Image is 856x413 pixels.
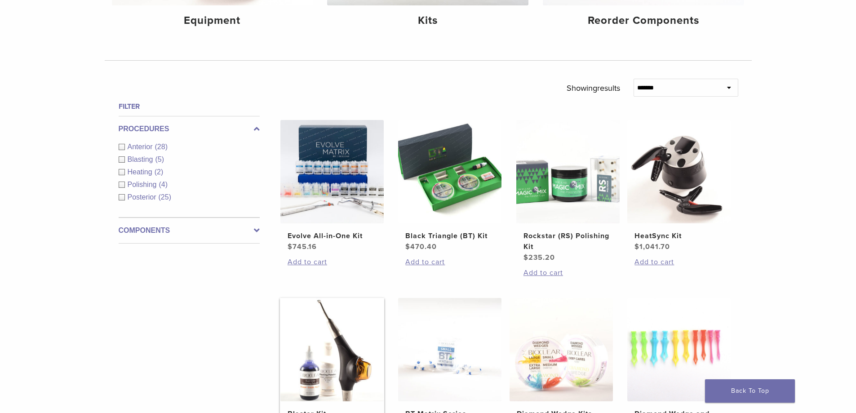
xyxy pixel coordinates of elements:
bdi: 1,041.70 [634,242,670,251]
a: Add to cart: “HeatSync Kit” [634,257,723,267]
a: Black Triangle (BT) KitBlack Triangle (BT) Kit $470.40 [398,120,502,252]
bdi: 470.40 [405,242,437,251]
a: Evolve All-in-One KitEvolve All-in-One Kit $745.16 [280,120,385,252]
span: $ [405,242,410,251]
span: (2) [155,168,164,176]
span: Heating [128,168,155,176]
img: Blaster Kit [280,298,384,401]
span: $ [634,242,639,251]
h2: Evolve All-in-One Kit [288,231,377,241]
img: Diamond Wedge and Long Diamond Wedge [627,298,731,401]
a: Back To Top [705,379,795,403]
a: Add to cart: “Rockstar (RS) Polishing Kit” [523,267,612,278]
h2: Black Triangle (BT) Kit [405,231,494,241]
a: HeatSync KitHeatSync Kit $1,041.70 [627,120,732,252]
p: Showing results [567,79,620,98]
a: Add to cart: “Black Triangle (BT) Kit” [405,257,494,267]
img: BT Matrix Series [398,298,501,401]
img: Rockstar (RS) Polishing Kit [516,120,620,223]
img: Diamond Wedge Kits [510,298,613,401]
h4: Filter [119,101,260,112]
h2: HeatSync Kit [634,231,723,241]
span: Blasting [128,155,155,163]
img: HeatSync Kit [627,120,731,223]
span: (25) [159,193,171,201]
span: Posterior [128,193,159,201]
h4: Reorder Components [550,13,737,29]
h4: Equipment [119,13,306,29]
a: Rockstar (RS) Polishing KitRockstar (RS) Polishing Kit $235.20 [516,120,621,263]
span: $ [288,242,293,251]
span: $ [523,253,528,262]
bdi: 745.16 [288,242,317,251]
img: Black Triangle (BT) Kit [398,120,501,223]
bdi: 235.20 [523,253,555,262]
span: (5) [155,155,164,163]
label: Procedures [119,124,260,134]
a: Add to cart: “Evolve All-in-One Kit” [288,257,377,267]
h2: Rockstar (RS) Polishing Kit [523,231,612,252]
h4: Kits [334,13,521,29]
span: (4) [159,181,168,188]
img: Evolve All-in-One Kit [280,120,384,223]
span: Polishing [128,181,159,188]
span: Anterior [128,143,155,151]
span: (28) [155,143,168,151]
label: Components [119,225,260,236]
